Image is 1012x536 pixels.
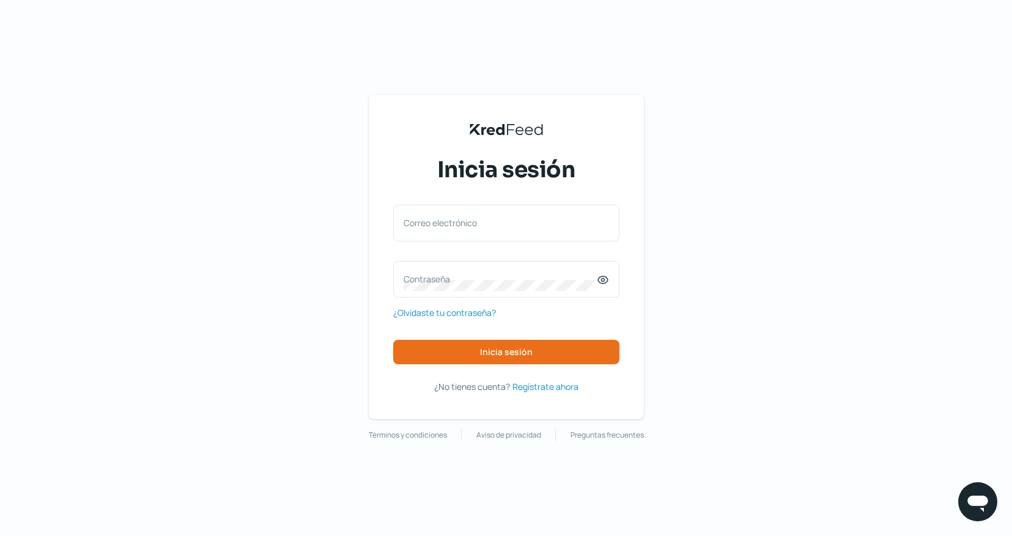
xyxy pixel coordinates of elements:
[571,428,644,442] a: Preguntas frecuentes
[512,379,578,394] a: Regístrate ahora
[404,217,597,229] label: Correo electrónico
[369,428,447,442] a: Términos y condiciones
[404,273,597,285] label: Contraseña
[480,348,533,356] span: Inicia sesión
[393,340,619,364] button: Inicia sesión
[434,381,510,392] span: ¿No tienes cuenta?
[437,155,575,185] span: Inicia sesión
[966,490,990,514] img: chatIcon
[393,305,496,320] a: ¿Olvidaste tu contraseña?
[476,428,541,442] a: Aviso de privacidad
